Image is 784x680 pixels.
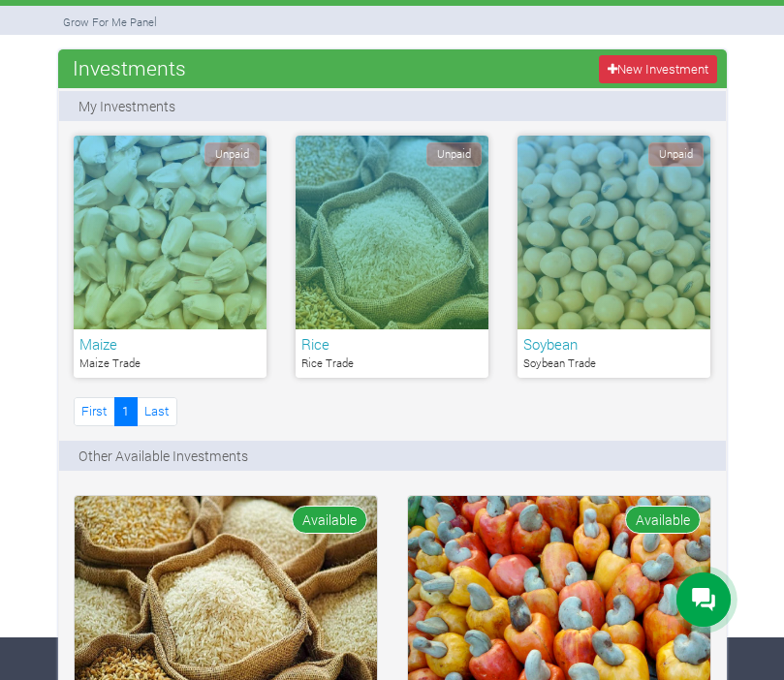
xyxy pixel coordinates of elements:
[523,335,705,353] h6: Soybean
[599,55,716,83] a: New Investment
[301,355,483,372] p: Rice Trade
[426,142,482,167] span: Unpaid
[114,397,138,425] a: 1
[63,15,157,29] small: Grow For Me Panel
[204,142,260,167] span: Unpaid
[137,397,177,425] a: Last
[74,136,267,378] a: Unpaid Maize Maize Trade
[79,335,261,353] h6: Maize
[523,355,705,372] p: Soybean Trade
[625,506,701,534] span: Available
[292,506,367,534] span: Available
[74,397,115,425] a: First
[296,136,488,378] a: Unpaid Rice Rice Trade
[78,96,175,116] p: My Investments
[68,48,191,87] span: Investments
[301,335,483,353] h6: Rice
[78,446,248,466] p: Other Available Investments
[74,397,177,425] nav: Page Navigation
[648,142,704,167] span: Unpaid
[79,355,261,372] p: Maize Trade
[517,136,710,378] a: Unpaid Soybean Soybean Trade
